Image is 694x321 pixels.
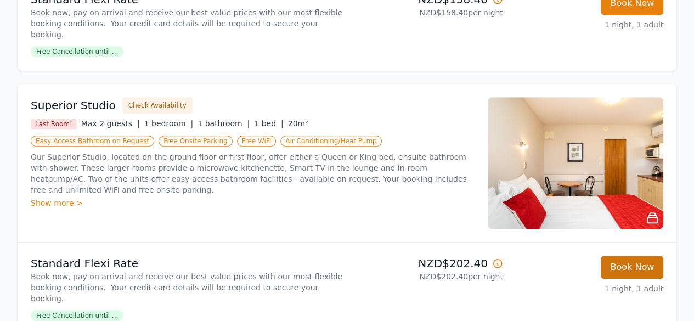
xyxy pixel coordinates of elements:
p: NZD$158.40 per night [352,7,503,18]
span: Free WiFi [237,136,277,147]
h3: Superior Studio [31,98,116,113]
p: NZD$202.40 per night [352,271,503,282]
button: Book Now [601,256,663,279]
p: Standard Flexi Rate [31,256,343,271]
span: Last Room! [31,119,77,129]
span: Easy Access Bathroom on Request [31,136,154,147]
span: Max 2 guests | [81,119,140,128]
p: NZD$202.40 [352,256,503,271]
p: 1 night, 1 adult [512,19,663,30]
span: 20m² [288,119,308,128]
button: Check Availability [122,97,193,114]
div: Show more > [31,198,475,209]
span: Free Cancellation until ... [31,46,123,57]
span: Air Conditioning/Heat Pump [280,136,381,147]
p: Book now, pay on arrival and receive our best value prices with our most flexible booking conditi... [31,7,343,40]
span: 1 bathroom | [198,119,250,128]
span: Free Onsite Parking [159,136,232,147]
p: 1 night, 1 adult [512,283,663,294]
p: Book now, pay on arrival and receive our best value prices with our most flexible booking conditi... [31,271,343,304]
span: 1 bedroom | [144,119,194,128]
p: Our Superior Studio, located on the ground floor or first floor, offer either a Queen or King bed... [31,151,475,195]
span: Free Cancellation until ... [31,310,123,321]
span: 1 bed | [254,119,283,128]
